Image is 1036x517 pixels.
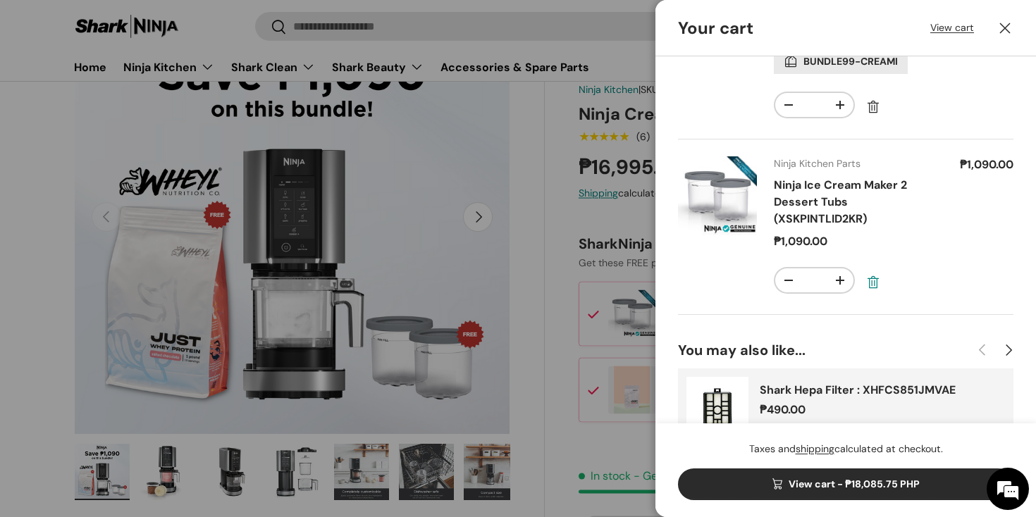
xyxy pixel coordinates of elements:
a: Remove [861,94,886,120]
h2: You may also like... [678,341,970,361]
textarea: Type your message and hit 'Enter' [7,357,269,406]
strong: ₱1,090.00 [774,234,831,249]
a: Ninja Ice Cream Maker 2 Dessert Tubs (XSKPINTLID2KR) [774,177,907,226]
a: Shark Hepa Filter : XHFCS851JMVAE [760,382,956,397]
div: Chat with us now [73,79,237,97]
input: Quantity [802,268,827,292]
div: Ninja Kitchen Parts [774,156,943,171]
a: Remove [861,270,886,295]
ul: Discount [774,49,955,75]
div: Minimize live chat window [231,7,265,41]
a: View cart [930,20,974,35]
a: View cart - ₱18,085.75 PHP [678,468,1013,500]
h2: Your cart [678,17,753,39]
strong: ₱1,090.00 [960,157,1013,172]
input: Quantity [802,93,827,117]
span: We're online! [82,163,195,306]
div: BUNDLE99-CREAMI [774,49,908,74]
small: Taxes and calculated at checkout. [749,442,943,455]
a: shipping [796,442,834,455]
